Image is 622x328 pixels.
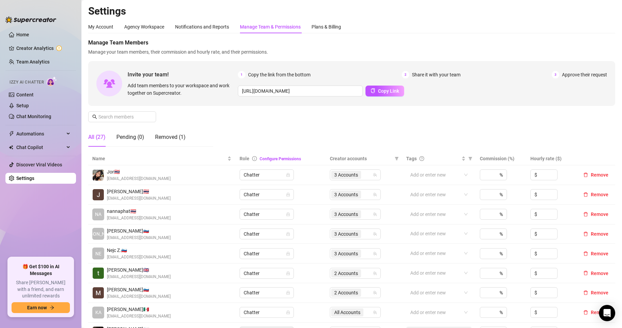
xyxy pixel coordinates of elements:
[16,92,34,97] a: Content
[93,287,104,298] img: Maša Kapl
[373,310,377,314] span: team
[581,171,611,179] button: Remove
[116,133,144,141] div: Pending (0)
[16,114,51,119] a: Chat Monitoring
[244,249,290,259] span: Chatter
[16,43,71,54] a: Creator Analytics exclamation-circle
[92,114,97,119] span: search
[286,271,290,275] span: lock
[583,310,588,315] span: delete
[9,131,14,136] span: thunderbolt
[286,291,290,295] span: lock
[562,71,607,78] span: Approve their request
[373,232,377,236] span: team
[244,189,290,200] span: Chatter
[526,152,577,165] th: Hourly rate ($)
[128,82,235,97] span: Add team members to your workspace and work together on Supercreator.
[334,230,358,238] span: 3 Accounts
[583,192,588,197] span: delete
[240,156,249,161] span: Role
[16,162,62,167] a: Discover Viral Videos
[581,308,611,316] button: Remove
[371,88,375,93] span: copy
[581,250,611,258] button: Remove
[107,274,171,280] span: [EMAIL_ADDRESS][DOMAIN_NAME]
[244,268,290,278] span: Chatter
[331,289,361,297] span: 2 Accounts
[583,212,588,217] span: delete
[88,5,615,18] h2: Settings
[583,172,588,177] span: delete
[95,211,101,218] span: NA
[591,290,608,295] span: Remove
[107,188,171,195] span: [PERSON_NAME] 🇹🇭
[50,305,54,310] span: arrow-right
[88,133,106,141] div: All (27)
[331,210,361,218] span: 3 Accounts
[373,212,377,216] span: team
[175,23,229,31] div: Notifications and Reports
[581,190,611,199] button: Remove
[373,291,377,295] span: team
[93,189,104,200] img: James Darbyshire
[12,279,70,299] span: Share [PERSON_NAME] with a friend, and earn unlimited rewards
[107,254,171,260] span: [EMAIL_ADDRESS][DOMAIN_NAME]
[244,209,290,219] span: Chatter
[331,308,363,316] span: All Accounts
[10,79,44,86] span: Izzy AI Chatter
[107,168,171,176] span: Jor 🇹🇭
[581,289,611,297] button: Remove
[468,157,472,161] span: filter
[581,210,611,218] button: Remove
[467,153,474,164] span: filter
[16,128,64,139] span: Automations
[128,70,238,79] span: Invite your team!
[107,266,171,274] span: [PERSON_NAME] 🇬🇧
[406,155,417,162] span: Tags
[16,176,34,181] a: Settings
[95,309,101,316] span: KA
[107,235,171,241] span: [EMAIL_ADDRESS][DOMAIN_NAME]
[107,195,171,202] span: [EMAIL_ADDRESS][DOMAIN_NAME]
[331,190,361,199] span: 3 Accounts
[88,152,235,165] th: Name
[591,192,608,197] span: Remove
[12,263,70,277] span: 🎁 Get $100 in AI Messages
[88,39,615,47] span: Manage Team Members
[286,232,290,236] span: lock
[286,212,290,216] span: lock
[252,156,257,161] span: info-circle
[5,16,56,23] img: logo-BBDzfeDw.svg
[244,170,290,180] span: Chatter
[419,156,424,161] span: question-circle
[93,268,104,279] img: Tyler
[334,250,358,257] span: 3 Accounts
[365,86,404,96] button: Copy Link
[599,305,615,321] div: Open Intercom Messenger
[395,157,399,161] span: filter
[591,231,608,237] span: Remove
[124,23,164,31] div: Agency Workspace
[12,302,70,313] button: Earn nowarrow-right
[155,133,186,141] div: Removed (1)
[331,171,361,179] span: 3 Accounts
[591,212,608,217] span: Remove
[80,230,116,238] span: [PERSON_NAME]
[248,71,310,78] span: Copy the link from the bottom
[476,152,526,165] th: Commission (%)
[93,169,104,181] img: Jor
[107,207,171,215] span: nannaphat 🇹🇭
[244,229,290,239] span: Chatter
[331,230,361,238] span: 3 Accounts
[107,176,171,182] span: [EMAIL_ADDRESS][DOMAIN_NAME]
[16,59,50,65] a: Team Analytics
[244,288,290,298] span: Chatter
[581,230,611,238] button: Remove
[393,153,400,164] span: filter
[591,271,608,276] span: Remove
[334,289,358,296] span: 2 Accounts
[583,251,588,256] span: delete
[591,251,608,256] span: Remove
[331,250,361,258] span: 3 Accounts
[16,103,29,108] a: Setup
